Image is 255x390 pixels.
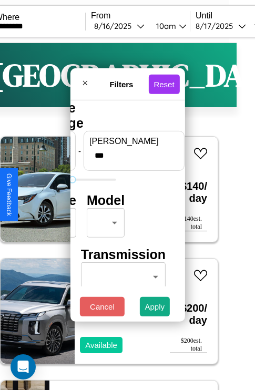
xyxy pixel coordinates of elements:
div: 10am [151,21,179,31]
label: From [91,11,190,20]
p: - [78,143,81,158]
button: Cancel [80,297,125,316]
h4: Model [87,193,125,208]
h4: Filters [94,79,148,88]
h3: $ 140 / day [170,170,207,215]
h4: Transmission [81,247,166,262]
label: [PERSON_NAME] [89,137,179,146]
p: Available [85,338,117,352]
button: Apply [140,297,170,316]
div: Give Feedback [5,173,13,216]
div: $ 140 est. total [170,215,207,231]
div: 8 / 17 / 2025 [196,21,238,31]
h4: Make [43,193,76,208]
h4: Price Range [43,100,116,131]
div: Open Intercom Messenger [11,354,36,379]
h3: $ 200 / day [170,292,207,337]
button: 10am [148,20,190,32]
div: $ 200 est. total [170,337,207,353]
button: Reset [148,74,179,94]
div: 8 / 16 / 2025 [94,21,137,31]
button: 8/16/2025 [91,20,148,32]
